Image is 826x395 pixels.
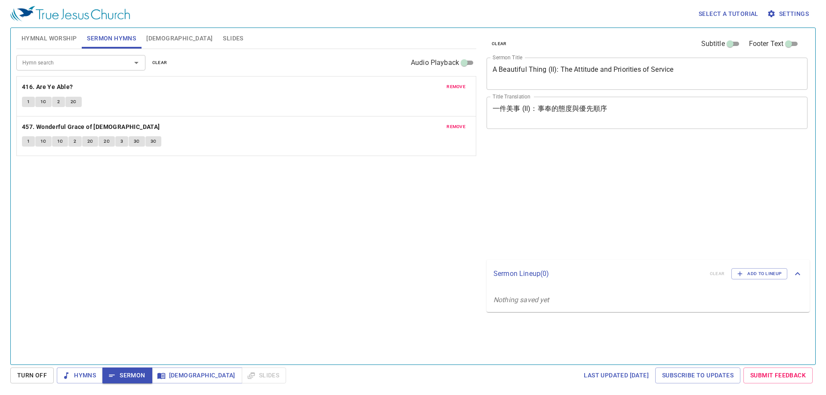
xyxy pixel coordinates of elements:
[129,136,145,147] button: 3C
[580,367,652,383] a: Last updated [DATE]
[52,136,68,147] button: 1C
[662,370,734,381] span: Subscribe to Updates
[492,40,507,48] span: clear
[152,59,167,67] span: clear
[65,97,82,107] button: 2C
[10,6,130,21] img: True Jesus Church
[22,136,35,147] button: 1
[145,136,162,147] button: 3C
[447,123,465,131] span: remove
[147,58,173,68] button: clear
[87,138,93,145] span: 2C
[134,138,140,145] span: 3C
[27,98,30,106] span: 1
[493,296,549,304] i: Nothing saved yet
[17,370,47,381] span: Turn Off
[57,138,63,145] span: 1C
[104,138,110,145] span: 2C
[483,138,744,257] iframe: from-child
[22,97,35,107] button: 1
[64,370,96,381] span: Hymns
[493,65,801,82] textarea: A Beautiful Thing (II): The Attitude and Priorities of Service
[22,33,77,44] span: Hymnal Worship
[695,6,762,22] button: Select a tutorial
[130,57,142,69] button: Open
[10,367,54,383] button: Turn Off
[74,138,76,145] span: 2
[115,136,128,147] button: 3
[223,33,243,44] span: Slides
[22,82,73,92] b: 416. Are Ye Able?
[27,138,30,145] span: 1
[493,269,703,279] p: Sermon Lineup ( 0 )
[441,82,471,92] button: remove
[411,58,459,68] span: Audio Playback
[35,97,52,107] button: 1C
[57,367,103,383] button: Hymns
[146,33,213,44] span: [DEMOGRAPHIC_DATA]
[57,98,60,106] span: 2
[447,83,465,91] span: remove
[441,122,471,132] button: remove
[731,268,787,279] button: Add to Lineup
[750,370,806,381] span: Submit Feedback
[699,9,758,19] span: Select a tutorial
[120,138,123,145] span: 3
[701,39,725,49] span: Subtitle
[71,98,77,106] span: 2C
[487,39,512,49] button: clear
[102,367,152,383] button: Sermon
[109,370,145,381] span: Sermon
[22,122,161,132] button: 457. Wonderful Grace of [DEMOGRAPHIC_DATA]
[22,82,74,92] button: 416. Are Ye Able?
[159,370,235,381] span: [DEMOGRAPHIC_DATA]
[749,39,784,49] span: Footer Text
[655,367,740,383] a: Subscribe to Updates
[584,370,649,381] span: Last updated [DATE]
[35,136,52,147] button: 1C
[22,122,160,132] b: 457. Wonderful Grace of [DEMOGRAPHIC_DATA]
[743,367,813,383] a: Submit Feedback
[99,136,115,147] button: 2C
[765,6,812,22] button: Settings
[151,138,157,145] span: 3C
[152,367,242,383] button: [DEMOGRAPHIC_DATA]
[82,136,99,147] button: 2C
[40,98,46,106] span: 1C
[737,270,782,278] span: Add to Lineup
[40,138,46,145] span: 1C
[493,104,801,121] textarea: 一件美事 (II)：事奉的態度與優先順序
[87,33,136,44] span: Sermon Hymns
[52,97,65,107] button: 2
[487,260,810,288] div: Sermon Lineup(0)clearAdd to Lineup
[769,9,809,19] span: Settings
[68,136,81,147] button: 2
